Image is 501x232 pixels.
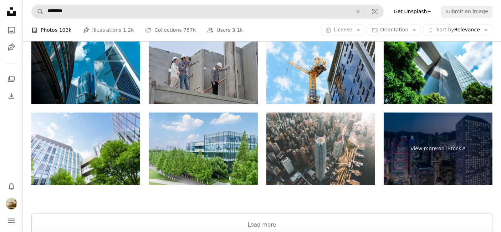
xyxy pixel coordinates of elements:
[350,5,366,18] button: Clear
[321,24,365,36] button: License
[32,5,44,18] button: Search Unsplash
[424,24,492,36] button: Sort byRelevance
[149,112,257,185] img: Aerial view of modern eco city
[266,31,375,104] img: Tower crane at construction site of skyscraper, copy space
[4,213,19,228] button: Menu
[436,27,454,32] span: Sort by
[4,179,19,193] button: Notifications
[183,26,196,34] span: 757k
[368,24,421,36] button: Orientation
[4,23,19,37] a: Photos
[207,19,243,41] a: Users 3.1k
[83,19,134,41] a: Illustrations 1.2k
[384,112,492,185] a: View more on iStock↗
[145,19,196,41] a: Collections 757k
[4,196,19,211] button: Profile
[380,27,408,32] span: Orientation
[334,27,353,32] span: License
[6,198,17,209] img: Avatar of user BaoKhanh NguyenHoang
[31,31,140,104] img: Modern financial skyscrapers in Hong Kong
[366,5,383,18] button: Visual search
[232,26,243,34] span: 3.1k
[4,89,19,103] a: Download History
[4,72,19,86] a: Collections
[31,4,384,19] form: Find visuals sitewide
[441,6,492,17] button: Submit an image
[389,6,435,17] a: Get Unsplash+
[436,26,480,34] span: Relevance
[123,26,134,34] span: 1.2k
[4,40,19,54] a: Illustrations
[4,4,19,20] a: Home — Unsplash
[384,31,492,104] img: Hong Kong Government Headquarters Complex
[266,112,375,185] img: High Angle View Of Modern Buildings In City
[31,112,140,185] img: Modern eco city in autumn
[149,31,257,104] img: On site at construction site. Building structure. Civil engineer. Team of construction engineer d...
